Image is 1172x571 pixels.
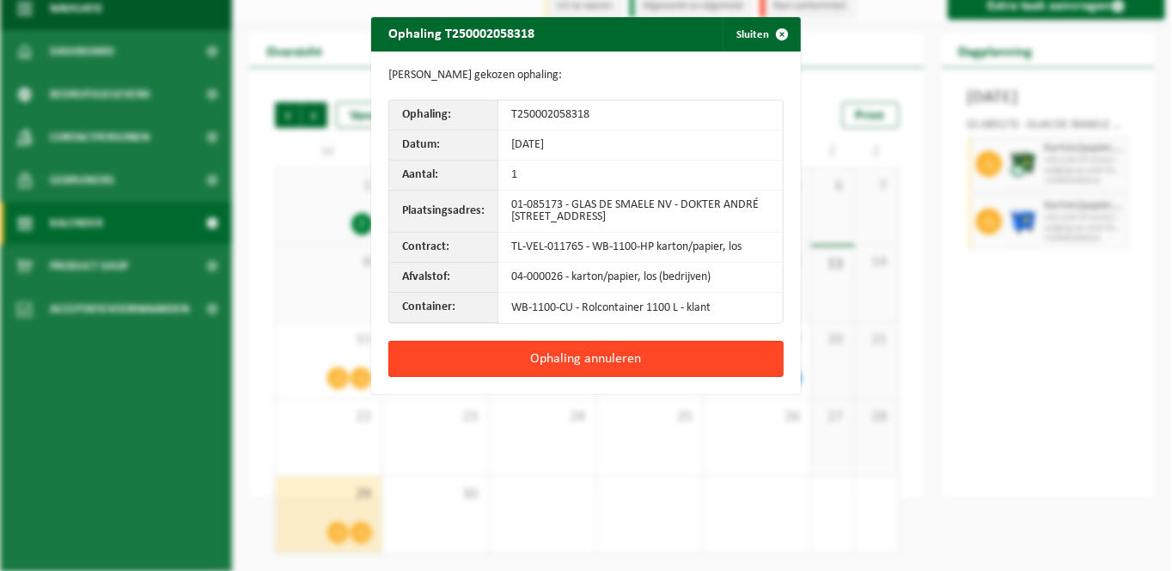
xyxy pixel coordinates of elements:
[498,161,783,191] td: 1
[389,263,498,293] th: Afvalstof:
[389,131,498,161] th: Datum:
[389,233,498,263] th: Contract:
[498,131,783,161] td: [DATE]
[389,293,498,323] th: Container:
[498,100,783,131] td: T250002058318
[498,191,783,233] td: 01-085173 - GLAS DE SMAELE NV - DOKTER ANDRÉ [STREET_ADDRESS]
[388,341,784,377] button: Ophaling annuleren
[371,17,552,50] h2: Ophaling T250002058318
[498,263,783,293] td: 04-000026 - karton/papier, los (bedrijven)
[389,100,498,131] th: Ophaling:
[723,17,799,52] button: Sluiten
[389,191,498,233] th: Plaatsingsadres:
[389,161,498,191] th: Aantal:
[388,69,784,82] p: [PERSON_NAME] gekozen ophaling:
[498,293,783,323] td: WB-1100-CU - Rolcontainer 1100 L - klant
[498,233,783,263] td: TL-VEL-011765 - WB-1100-HP karton/papier, los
